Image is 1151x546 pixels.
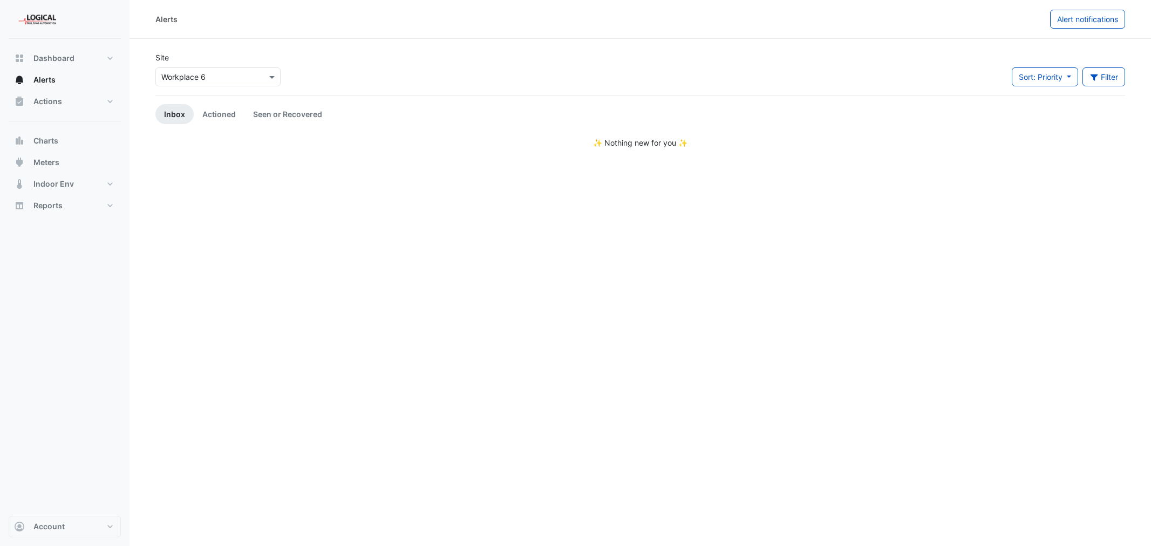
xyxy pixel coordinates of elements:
button: Filter [1082,67,1126,86]
span: Meters [33,157,59,168]
button: Charts [9,130,121,152]
button: Account [9,516,121,537]
span: Charts [33,135,58,146]
span: Indoor Env [33,179,74,189]
app-icon: Alerts [14,74,25,85]
a: Seen or Recovered [244,104,331,124]
button: Alert notifications [1050,10,1125,29]
app-icon: Actions [14,96,25,107]
button: Meters [9,152,121,173]
button: Sort: Priority [1012,67,1078,86]
app-icon: Meters [14,157,25,168]
span: Dashboard [33,53,74,64]
app-icon: Indoor Env [14,179,25,189]
span: Account [33,521,65,532]
app-icon: Charts [14,135,25,146]
button: Alerts [9,69,121,91]
span: Alert notifications [1057,15,1118,24]
app-icon: Dashboard [14,53,25,64]
button: Actions [9,91,121,112]
div: Alerts [155,13,178,25]
span: Reports [33,200,63,211]
div: ✨ Nothing new for you ✨ [155,137,1125,148]
button: Reports [9,195,121,216]
a: Inbox [155,104,194,124]
img: Company Logo [13,9,62,30]
label: Site [155,52,169,63]
app-icon: Reports [14,200,25,211]
button: Indoor Env [9,173,121,195]
button: Dashboard [9,47,121,69]
a: Actioned [194,104,244,124]
span: Sort: Priority [1019,72,1063,81]
span: Actions [33,96,62,107]
span: Alerts [33,74,56,85]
